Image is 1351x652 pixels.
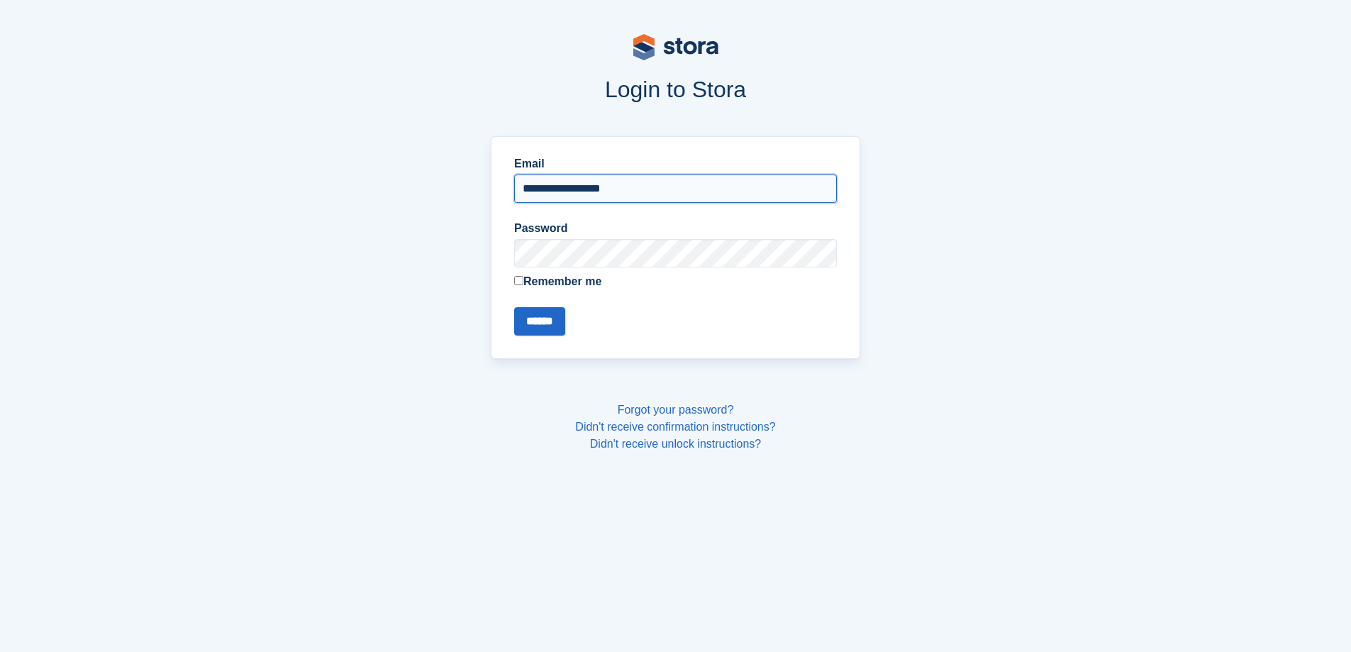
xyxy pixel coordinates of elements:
img: stora-logo-53a41332b3708ae10de48c4981b4e9114cc0af31d8433b30ea865607fb682f29.svg [633,34,718,60]
a: Didn't receive confirmation instructions? [575,421,775,433]
label: Remember me [514,273,837,290]
label: Email [514,155,837,172]
input: Remember me [514,276,523,285]
a: Didn't receive unlock instructions? [590,438,761,450]
h1: Login to Stora [221,77,1131,102]
a: Forgot your password? [618,404,734,416]
label: Password [514,220,837,237]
